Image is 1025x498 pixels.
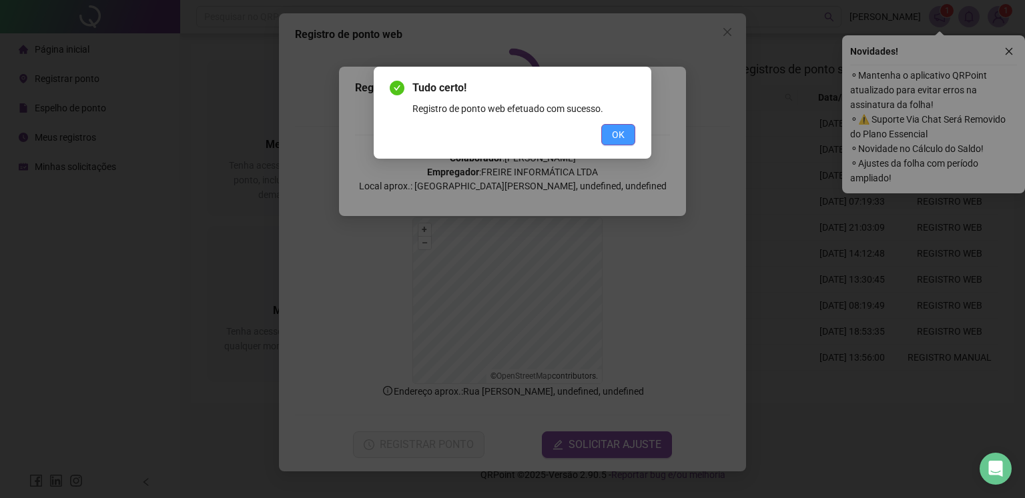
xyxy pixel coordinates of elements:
span: OK [612,127,625,142]
button: OK [601,124,635,145]
div: Open Intercom Messenger [980,453,1012,485]
span: Tudo certo! [412,80,635,96]
span: check-circle [390,81,404,95]
div: Registro de ponto web efetuado com sucesso. [412,101,635,116]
